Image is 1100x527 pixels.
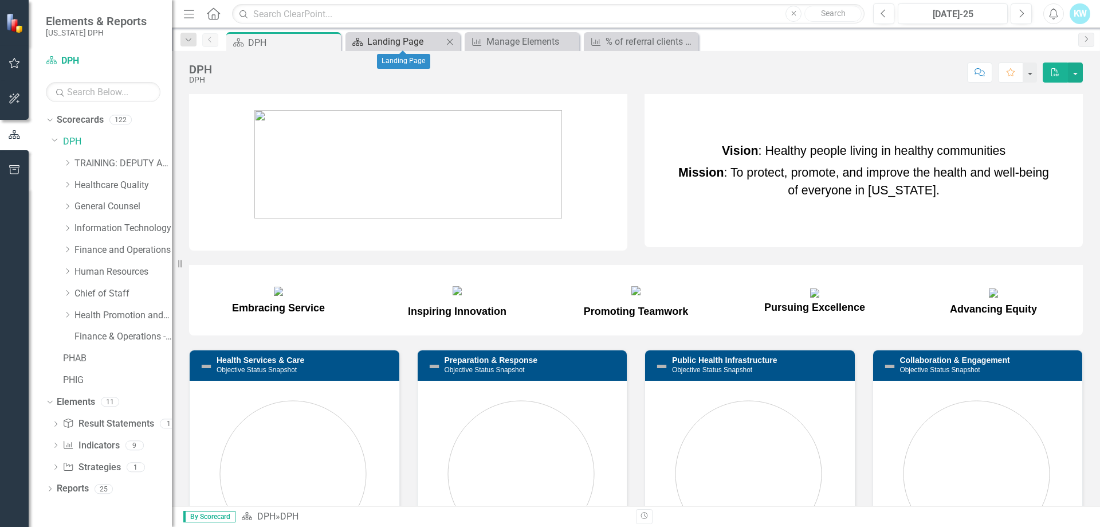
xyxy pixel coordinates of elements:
[62,461,120,474] a: Strategies
[672,366,752,374] small: Objective Status Snapshot
[183,511,235,522] span: By Scorecard
[678,166,724,179] strong: Mission
[217,366,297,374] small: Objective Status Snapshot
[655,360,669,373] img: Not Defined
[898,3,1008,24] button: [DATE]-25
[467,34,576,49] a: Manage Elements
[486,34,576,49] div: Manage Elements
[248,36,338,50] div: DPH
[408,306,506,317] span: Inspiring Innovation
[127,462,145,472] div: 1
[232,302,325,314] span: Embracing Service
[367,34,443,49] div: Landing Page
[232,4,865,24] input: Search ClearPoint...
[101,397,119,407] div: 11
[74,330,172,343] a: Finance & Operations - ARCHIVE
[722,144,759,158] strong: Vision
[584,306,689,317] span: Promoting Teamwork
[74,287,172,300] a: Chief of Staff
[109,115,132,125] div: 122
[46,54,160,68] a: DPH
[46,14,147,28] span: Elements & Reports
[63,135,172,149] a: DPH
[900,356,1010,365] a: Collaboration & Engagement
[587,34,696,49] a: % of referral clients with completed appointments
[810,288,819,298] img: mceclip12.png
[804,6,862,22] button: Search
[74,179,172,192] a: Healthcare Quality
[74,266,172,279] a: Human Resources
[257,511,276,522] a: DPH
[722,144,1005,158] span: : Healthy people living in healthy communities
[189,63,212,76] div: DPH
[606,34,696,49] div: % of referral clients with completed appointments
[74,157,172,170] a: TRAINING: DEPUTY AREA
[74,200,172,213] a: General Counsel
[348,34,443,49] a: Landing Page
[160,419,178,429] div: 1
[631,286,641,295] img: mceclip11.png
[74,244,172,257] a: Finance and Operations
[74,309,172,322] a: Health Promotion and Services
[6,13,26,33] img: ClearPoint Strategy
[62,439,119,452] a: Indicators
[46,82,160,102] input: Search Below...
[274,287,283,296] img: mceclip9.png
[125,440,144,450] div: 9
[62,417,154,431] a: Result Statements
[57,482,89,495] a: Reports
[821,9,846,18] span: Search
[57,396,95,409] a: Elements
[902,7,1004,21] div: [DATE]-25
[63,374,172,387] a: PHIG
[189,76,212,84] div: DPH
[280,511,298,522] div: DPH
[95,484,113,494] div: 25
[57,114,104,127] a: Scorecards
[241,510,627,524] div: »
[672,356,777,365] a: Public Health Infrastructure
[63,352,172,365] a: PHAB
[950,287,1037,315] span: Advancing Equity
[46,28,147,37] small: [US_STATE] DPH
[900,366,980,374] small: Objective Status Snapshot
[199,360,213,373] img: Not Defined
[883,360,897,373] img: Not Defined
[445,366,525,374] small: Objective Status Snapshot
[1070,3,1090,24] button: KW
[217,356,304,365] a: Health Services & Care
[989,288,998,298] img: mceclip13.png
[453,286,462,295] img: mceclip10.png
[678,166,1049,197] span: : To protect, promote, and improve the health and well-being of everyone in [US_STATE].
[427,360,441,373] img: Not Defined
[74,222,172,235] a: Information Technology
[445,356,538,365] a: Preparation & Response
[377,54,430,69] div: Landing Page
[764,287,865,313] span: Pursuing Excellence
